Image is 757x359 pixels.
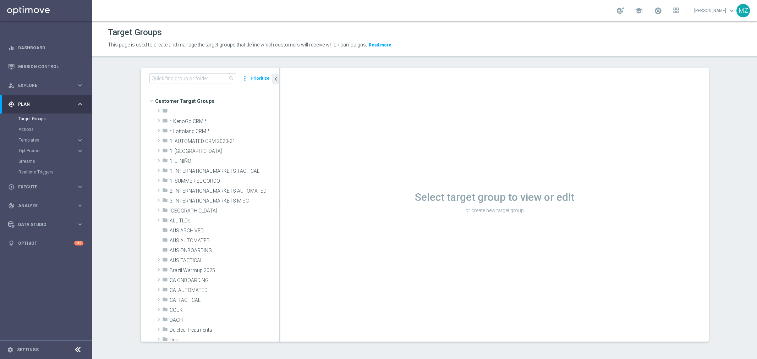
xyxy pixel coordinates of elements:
[170,277,279,283] span: CA ONBOARDING
[19,149,70,153] span: OptiPromo
[8,83,84,88] div: person_search Explore keyboard_arrow_right
[162,148,168,156] i: folder
[18,124,92,135] div: Actions
[18,145,92,156] div: OptiPromo
[8,101,15,107] i: gps_fixed
[170,158,279,164] span: 1. El NI&#xD1;O
[170,297,279,303] span: CA_TACTICAL
[108,42,367,48] span: This page is used to create and manage the target groups that define which customers will receive...
[170,258,279,264] span: AUS TACTICAL
[273,76,279,82] i: chevron_left
[162,108,168,116] i: folder
[18,114,92,124] div: Target Groups
[19,149,77,153] div: OptiPromo
[162,247,168,255] i: folder
[241,73,248,83] i: more_vert
[8,184,77,190] div: Execute
[170,138,279,144] span: 1. AUTOMATED CRM 2020-21
[18,222,77,227] span: Data Studio
[162,207,168,215] i: folder
[162,227,168,235] i: folder
[170,198,279,204] span: 3. INTERNATIONAL MARKETS MISC
[170,317,279,323] span: DACH
[162,316,168,325] i: folder
[108,27,162,38] h1: Target Groups
[77,82,83,89] i: keyboard_arrow_right
[635,7,643,15] span: school
[162,167,168,176] i: folder
[170,128,279,134] span: * Lottoland CRM *
[170,238,279,244] span: AUS AUTOMATED
[8,221,77,228] div: Data Studio
[170,287,279,293] span: CA_AUTOMATED
[8,184,84,190] button: play_circle_outline Execute keyboard_arrow_right
[170,307,279,313] span: COUK
[8,101,84,107] button: gps_fixed Plan keyboard_arrow_right
[170,248,279,254] span: AUS ONBOARDING
[280,191,709,204] h1: Select target group to view or edit
[8,234,83,253] div: Optibot
[8,64,84,70] button: Mission Control
[162,138,168,146] i: folder
[8,82,77,89] div: Explore
[162,197,168,205] i: folder
[8,38,83,57] div: Dashboard
[170,168,279,174] span: 1. INTERNATIONAL MARKETS TACTICAL
[162,287,168,295] i: folder
[18,167,92,177] div: Realtime Triggers
[728,7,736,15] span: keyboard_arrow_down
[162,326,168,335] i: folder
[162,277,168,285] i: folder
[18,185,77,189] span: Execute
[18,137,84,143] div: Templates keyboard_arrow_right
[77,221,83,228] i: keyboard_arrow_right
[18,116,74,122] a: Target Groups
[170,228,279,234] span: AUS ARCHIVED
[149,73,236,83] input: Quick find group or folder
[170,118,279,125] span: * KenoGo CRM *
[170,208,279,214] span: AFRICA
[8,203,15,209] i: track_changes
[19,138,77,142] div: Templates
[162,217,168,225] i: folder
[18,148,84,154] div: OptiPromo keyboard_arrow_right
[162,237,168,245] i: folder
[693,5,736,16] a: [PERSON_NAME]keyboard_arrow_down
[18,156,92,167] div: Streams
[18,127,74,132] a: Actions
[162,118,168,126] i: folder
[8,184,15,190] i: play_circle_outline
[272,74,279,84] button: chevron_left
[77,202,83,209] i: keyboard_arrow_right
[18,83,77,88] span: Explore
[162,306,168,315] i: folder
[18,135,92,145] div: Templates
[170,218,279,224] span: ALL TLDs
[8,222,84,227] div: Data Studio keyboard_arrow_right
[18,169,74,175] a: Realtime Triggers
[280,207,709,214] p: or create new target group
[162,187,168,195] i: folder
[162,158,168,166] i: folder
[18,102,77,106] span: Plan
[170,337,279,343] span: Dev
[162,177,168,186] i: folder
[736,4,750,17] div: MZ
[7,347,13,353] i: settings
[8,82,15,89] i: person_search
[19,138,70,142] span: Templates
[162,336,168,344] i: folder
[8,203,84,209] div: track_changes Analyze keyboard_arrow_right
[77,137,83,144] i: keyboard_arrow_right
[8,241,84,246] button: lightbulb Optibot +10
[8,45,15,51] i: equalizer
[77,183,83,190] i: keyboard_arrow_right
[8,45,84,51] div: equalizer Dashboard
[368,41,392,49] button: Read more
[8,57,83,76] div: Mission Control
[170,178,279,184] span: 1. SUMMER EL GORDO
[8,240,15,247] i: lightbulb
[162,297,168,305] i: folder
